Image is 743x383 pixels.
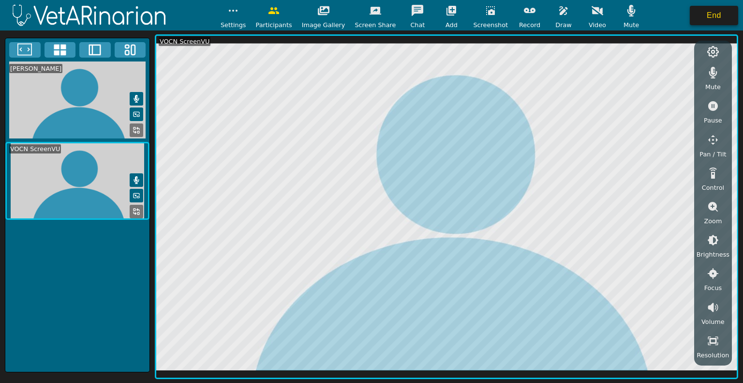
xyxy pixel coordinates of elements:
span: Brightness [697,250,729,259]
button: 4x4 [45,42,76,58]
span: Add [446,20,458,30]
button: Replace Feed [130,123,143,137]
div: [PERSON_NAME] [9,64,62,73]
button: Mute [130,173,143,187]
span: Screen Share [355,20,396,30]
button: Fullscreen [9,42,41,58]
span: Resolution [697,351,729,360]
div: VOCN ScreenVU [9,144,61,153]
span: Chat [410,20,425,30]
button: Replace Feed [130,205,143,218]
span: Settings [221,20,246,30]
span: Image Gallery [302,20,345,30]
span: Pan / Tilt [699,150,726,159]
span: Control [702,183,724,192]
span: Volume [701,317,725,326]
button: Picture in Picture [130,189,143,202]
img: logoWhite.png [5,1,174,29]
span: Focus [704,283,722,292]
div: VOCN ScreenVU [159,37,210,46]
span: Participants [255,20,292,30]
button: End [690,6,738,25]
span: Record [519,20,540,30]
span: Mute [705,82,721,92]
button: Three Window Medium [115,42,146,58]
span: Zoom [704,216,722,226]
span: Draw [555,20,571,30]
span: Video [589,20,606,30]
span: Pause [704,116,722,125]
span: Mute [624,20,639,30]
span: Screenshot [473,20,508,30]
button: Two Window Medium [79,42,111,58]
button: Mute [130,92,143,106]
button: Picture in Picture [130,107,143,121]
